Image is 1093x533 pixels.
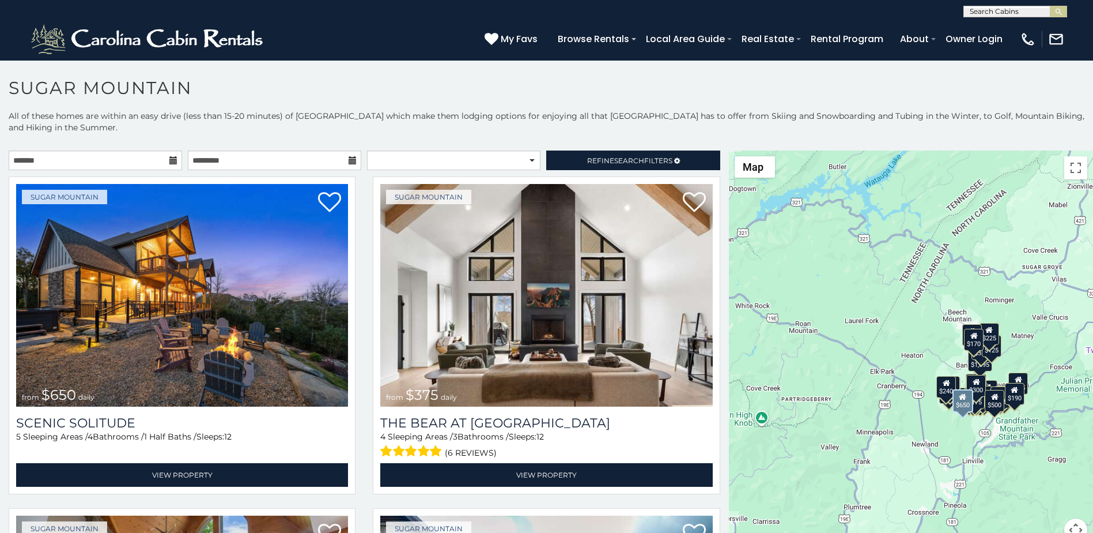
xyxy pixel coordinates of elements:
[990,386,1010,408] div: $195
[536,431,544,442] span: 12
[380,415,712,431] a: The Bear At [GEOGRAPHIC_DATA]
[380,184,712,407] img: 1714387646_thumbnail.jpeg
[224,431,232,442] span: 12
[978,380,997,402] div: $200
[966,374,985,396] div: $190
[22,393,39,401] span: from
[587,156,672,165] span: Refine Filters
[144,431,196,442] span: 1 Half Baths /
[736,29,800,49] a: Real Estate
[29,22,268,57] img: White-1-2.png
[952,389,973,412] div: $650
[501,32,538,46] span: My Favs
[78,393,94,401] span: daily
[16,184,348,407] img: 1758811181_thumbnail.jpeg
[683,191,706,215] a: Add to favorites
[894,29,935,49] a: About
[16,415,348,431] a: Scenic Solitude
[966,375,986,397] div: $300
[1020,31,1036,47] img: phone-regular-white.png
[968,350,992,371] div: $1,095
[936,376,956,398] div: $240
[16,463,348,487] a: View Property
[1048,31,1064,47] img: mail-regular-white.png
[965,387,985,409] div: $175
[380,415,712,431] h3: The Bear At Sugar Mountain
[485,32,540,47] a: My Favs
[614,156,644,165] span: Search
[964,329,984,351] div: $170
[16,431,348,460] div: Sleeping Areas / Bathrooms / Sleeps:
[962,324,982,346] div: $240
[386,393,403,401] span: from
[16,431,21,442] span: 5
[940,29,1008,49] a: Owner Login
[22,190,107,204] a: Sugar Mountain
[16,184,348,407] a: from $650 daily
[805,29,889,49] a: Rental Program
[380,184,712,407] a: from $375 daily
[380,431,385,442] span: 4
[967,374,986,396] div: $265
[743,161,763,173] span: Map
[982,335,1001,357] div: $125
[1064,156,1087,179] button: Toggle fullscreen view
[386,190,471,204] a: Sugar Mountain
[453,431,457,442] span: 3
[380,463,712,487] a: View Property
[640,29,731,49] a: Local Area Guide
[979,323,999,345] div: $225
[546,151,720,170] a: RefineSearchFilters
[41,386,76,403] span: $650
[1005,383,1024,405] div: $190
[445,445,497,460] span: (6 reviews)
[406,386,438,403] span: $375
[552,29,635,49] a: Browse Rentals
[441,393,457,401] span: daily
[985,390,1004,412] div: $500
[318,191,341,215] a: Add to favorites
[380,431,712,460] div: Sleeping Areas / Bathrooms / Sleeps:
[735,156,775,178] button: Change map style
[88,431,93,442] span: 4
[1008,373,1028,395] div: $155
